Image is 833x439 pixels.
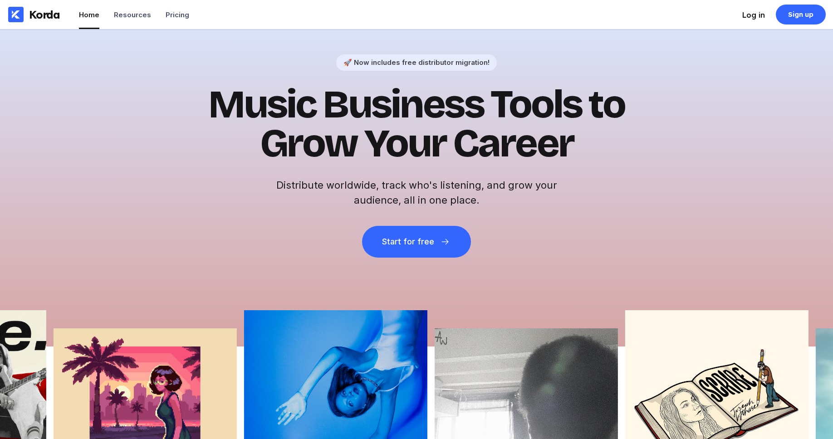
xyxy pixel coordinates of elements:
div: Start for free [382,237,434,246]
h1: Music Business Tools to Grow Your Career [194,85,639,163]
div: 🚀 Now includes free distributor migration! [343,58,490,67]
a: Sign up [776,5,826,24]
h2: Distribute worldwide, track who's listening, and grow your audience, all in one place. [271,178,562,208]
div: Sign up [788,10,814,19]
div: Korda [29,8,60,21]
div: Pricing [166,10,189,19]
div: Home [79,10,99,19]
button: Start for free [362,226,471,258]
div: Log in [742,10,765,20]
div: Resources [114,10,151,19]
